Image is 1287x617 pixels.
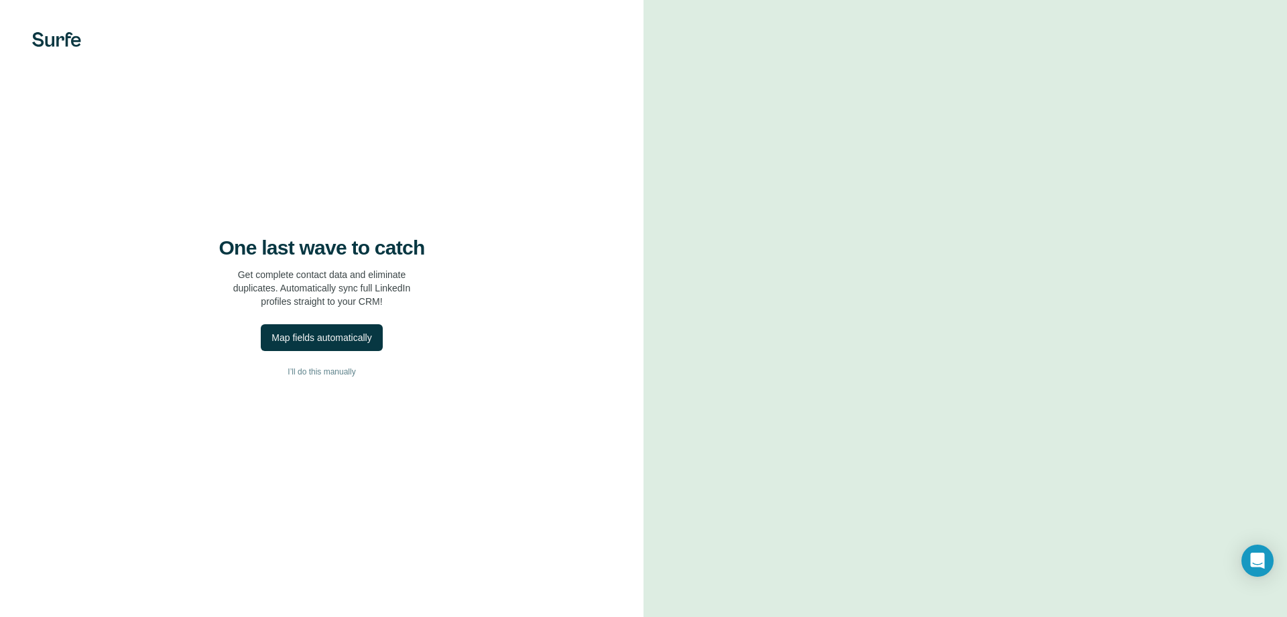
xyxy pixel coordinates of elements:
[32,32,81,47] img: Surfe's logo
[219,236,425,260] h4: One last wave to catch
[233,268,411,308] p: Get complete contact data and eliminate duplicates. Automatically sync full LinkedIn profiles str...
[271,331,371,344] div: Map fields automatically
[288,366,355,378] span: I’ll do this manually
[1241,545,1274,577] div: Open Intercom Messenger
[261,324,382,351] button: Map fields automatically
[27,362,617,382] button: I’ll do this manually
